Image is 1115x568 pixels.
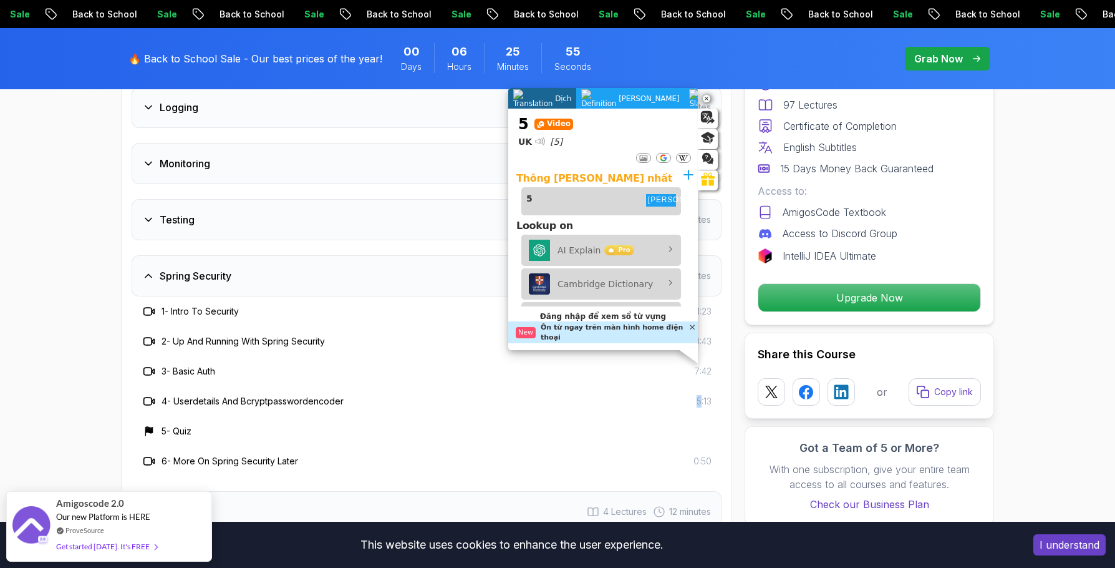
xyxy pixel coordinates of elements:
span: 0 Days [403,43,420,61]
span: Days [401,61,422,73]
img: jetbrains logo [758,248,773,263]
p: IntelliJ IDEA Ultimate [783,248,876,263]
p: Back to School [356,8,441,21]
h3: Logging [160,100,198,115]
p: AmigosCode Textbook [783,205,886,220]
p: Upgrade Now [758,284,980,311]
p: 97 Lectures [783,97,837,112]
div: Get started [DATE]. It's FREE [56,539,157,554]
p: Sale [882,8,922,21]
h3: 6 - More On Spring Security Later [162,455,298,468]
span: 3:43 [695,335,712,348]
p: Certificate of Completion [783,119,897,134]
div: This website uses cookies to enhance the user experience. [9,531,1015,559]
p: Back to School [945,8,1030,21]
p: Sale [1030,8,1069,21]
p: 🔥 Back to School Sale - Our best prices of the year! [128,51,382,66]
button: Copy link [909,378,981,406]
button: Testing3 Lectures 10 minutes [132,199,722,240]
span: Seconds [554,61,591,73]
h3: Spring Security [160,268,231,283]
span: 12 minutes [669,506,711,518]
button: Accept cookies [1033,534,1106,556]
span: Minutes [497,61,529,73]
p: Sale [588,8,628,21]
p: Sale [735,8,775,21]
p: or [877,384,887,399]
p: Back to School [503,8,588,21]
span: 5:13 [697,395,712,408]
span: 6 Hours [451,43,467,61]
h3: 1 - Intro To Security [162,305,239,318]
p: Access to Discord Group [783,226,897,241]
span: 55 Seconds [566,43,581,61]
span: 7:42 [695,365,712,378]
p: Back to School [209,8,294,21]
span: Hours [447,61,471,73]
h3: 3 - Basic Auth [162,365,215,378]
p: Access to: [758,184,981,198]
button: Logging7 Lectures 23 minutes [132,87,722,128]
span: 1:23 [697,305,712,318]
span: 0:50 [693,455,712,468]
button: Spring Security6 Lectures 19 minutes [132,255,722,296]
h3: Monitoring [160,156,210,171]
button: Monitoring4 Lectures 15 minutes [132,143,722,184]
p: Back to School [650,8,735,21]
p: With one subscription, give your entire team access to all courses and features. [758,462,981,492]
p: Copy link [934,386,973,398]
span: Amigoscode 2.0 [56,496,124,511]
span: 4 Lectures [603,506,647,518]
p: English Subtitles [783,140,857,155]
p: Sale [294,8,334,21]
h2: Share this Course [758,346,981,363]
button: Packaging4 Lectures 12 minutes [132,491,722,532]
p: Sale [147,8,186,21]
p: Back to School [62,8,147,21]
p: 15 Days Money Back Guaranteed [780,161,934,176]
h3: Got a Team of 5 or More? [758,439,981,457]
img: provesource social proof notification image [12,506,50,547]
h3: Testing [160,212,195,227]
p: Back to School [798,8,882,21]
h3: 2 - Up And Running With Spring Security [162,335,325,348]
h3: 4 - Userdetails And Bcryptpasswordencoder [162,395,344,408]
a: Check our Business Plan [758,497,981,512]
span: 25 Minutes [506,43,520,61]
p: Grab Now [914,51,963,66]
button: Upgrade Now [758,283,981,312]
p: Sale [441,8,481,21]
span: Our new Platform is HERE [56,512,150,522]
a: ProveSource [65,525,104,536]
h3: 5 - Quiz [162,425,191,438]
